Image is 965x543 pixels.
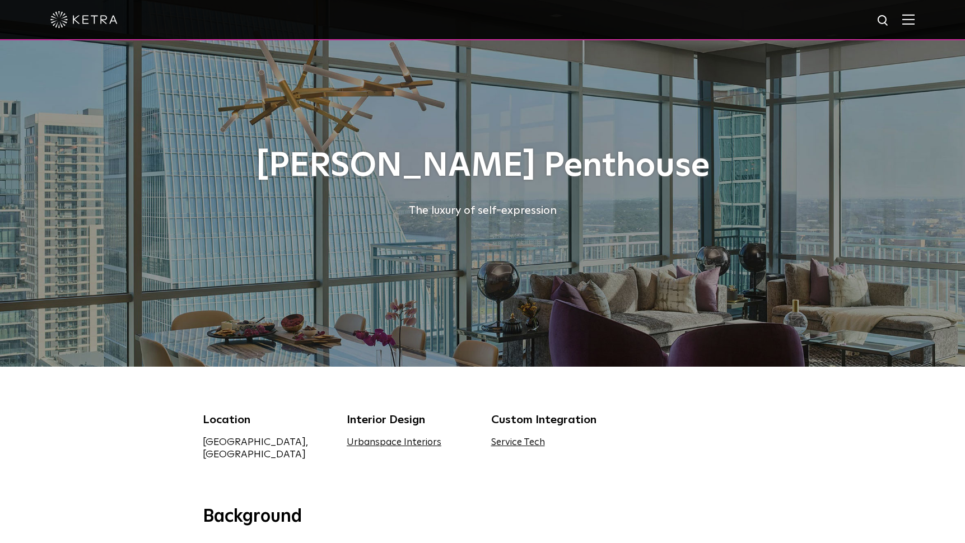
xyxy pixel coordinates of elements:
[50,11,118,28] img: ketra-logo-2019-white
[902,14,915,25] img: Hamburger%20Nav.svg
[877,14,891,28] img: search icon
[203,411,330,428] div: Location
[347,411,474,428] div: Interior Design
[203,505,763,529] h3: Background
[491,438,545,447] a: Service Tech
[347,438,441,447] a: Urbanspace Interiors
[203,202,763,219] div: The luxury of self-expression
[491,411,619,428] div: Custom Integration
[203,148,763,185] h1: [PERSON_NAME] Penthouse
[203,436,330,461] div: [GEOGRAPHIC_DATA], [GEOGRAPHIC_DATA]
